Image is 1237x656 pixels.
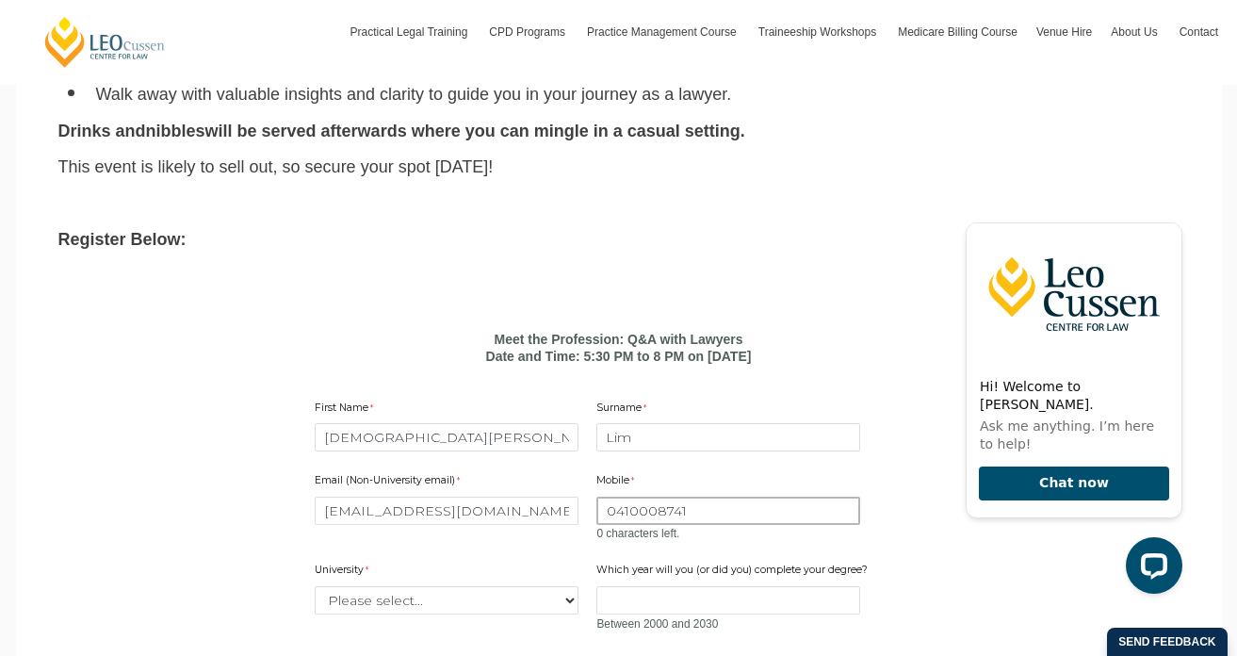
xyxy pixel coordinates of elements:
[1027,5,1101,59] a: Venue Hire
[495,332,743,347] b: Meet the Profession: Q&A with Lawyers
[486,349,752,364] b: Date and Time: 5:30 PM to 8 PM on [DATE]
[480,5,578,59] a: CPD Programs
[596,401,651,419] label: Surname
[315,586,578,615] select: University
[596,563,872,582] label: Which year will you (or did you) complete your degree?
[596,473,639,492] label: Mobile
[596,497,860,525] input: Mobile
[1170,5,1228,59] a: Contact
[1101,5,1169,59] a: About Us
[749,5,888,59] a: Traineeship Workshops
[315,563,373,582] label: University
[315,497,578,525] input: Email (Non-University email)
[578,5,749,59] a: Practice Management Course
[837,503,852,518] img: npw-badge-icon-locked.svg
[596,617,718,631] span: Between 2000 and 2030
[42,15,168,69] a: [PERSON_NAME] Centre for Law
[146,122,205,140] span: nibbles
[951,206,1190,609] iframe: LiveChat chat widget
[596,527,860,541] div: 0 characters left.
[315,473,464,492] label: Email (Non-University email)
[315,401,378,419] label: First Name
[596,423,860,451] input: Surname
[58,122,146,140] span: Drinks and
[58,157,494,176] span: This event is likely to sell out, so secure your spot [DATE]!
[96,85,732,104] span: Walk away with valuable insights and clarity to guide you in your journey as a lawyer.
[58,230,187,249] strong: Register Below:
[888,5,1027,59] a: Medicare Billing Course
[341,5,480,59] a: Practical Legal Training
[315,423,578,451] input: First Name
[205,122,745,140] span: will be served afterwards where you can mingle in a casual setting.
[596,586,860,615] input: Which year will you (or did you) complete your degree?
